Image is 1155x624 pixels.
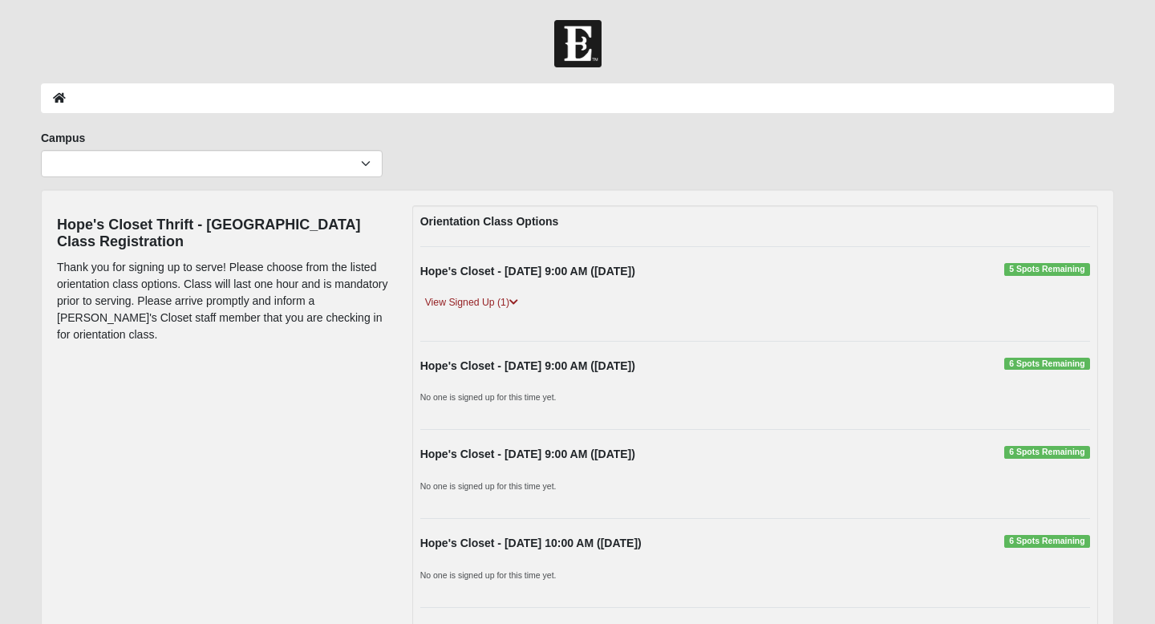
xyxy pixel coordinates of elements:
strong: Hope's Closet - [DATE] 10:00 AM ([DATE]) [420,537,642,549]
strong: Orientation Class Options [420,215,559,228]
label: Campus [41,130,85,146]
small: No one is signed up for this time yet. [420,481,557,491]
strong: Hope's Closet - [DATE] 9:00 AM ([DATE]) [420,448,635,460]
small: No one is signed up for this time yet. [420,570,557,580]
img: Church of Eleven22 Logo [554,20,602,67]
span: 6 Spots Remaining [1004,446,1090,459]
span: 6 Spots Remaining [1004,535,1090,548]
strong: Hope's Closet - [DATE] 9:00 AM ([DATE]) [420,265,635,278]
h4: Hope's Closet Thrift - [GEOGRAPHIC_DATA] Class Registration [57,217,388,251]
small: No one is signed up for this time yet. [420,392,557,402]
p: Thank you for signing up to serve! Please choose from the listed orientation class options. Class... [57,259,388,343]
span: 5 Spots Remaining [1004,263,1090,276]
span: 6 Spots Remaining [1004,358,1090,371]
a: View Signed Up (1) [420,294,523,311]
strong: Hope's Closet - [DATE] 9:00 AM ([DATE]) [420,359,635,372]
